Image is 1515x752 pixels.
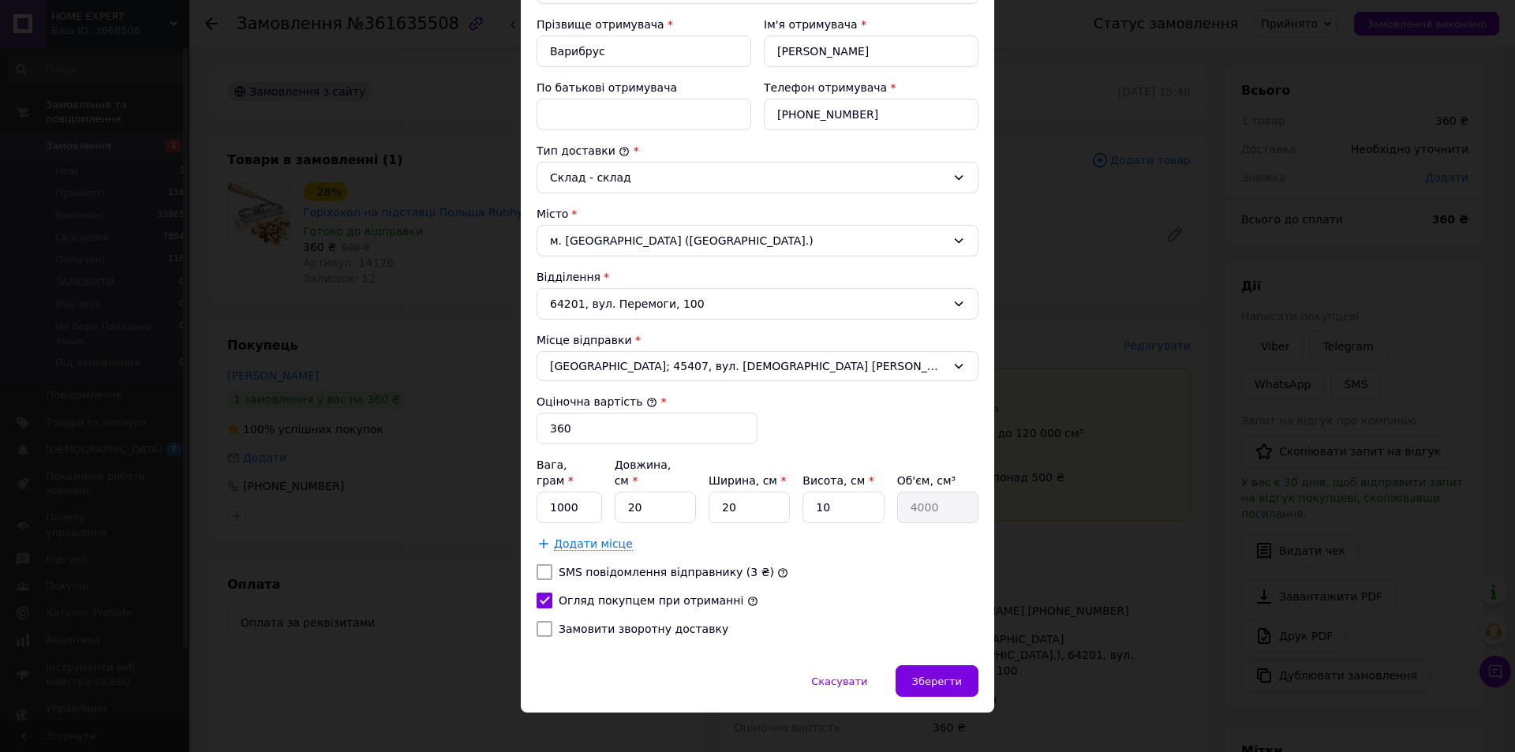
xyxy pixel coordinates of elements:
[709,474,786,487] label: Ширина, см
[811,675,867,687] span: Скасувати
[554,537,633,551] span: Додати місце
[537,395,657,408] label: Оціночна вартість
[537,225,978,256] div: м. [GEOGRAPHIC_DATA] ([GEOGRAPHIC_DATA].)
[897,473,978,488] div: Об'єм, см³
[537,143,978,159] div: Тип доставки
[559,594,743,607] label: Огляд покупцем при отриманні
[537,332,978,348] div: Місце відправки
[912,675,962,687] span: Зберегти
[550,169,946,186] div: Склад - склад
[537,206,978,222] div: Місто
[764,18,858,31] label: Ім'я отримувача
[537,288,978,320] div: 64201, вул. Перемоги, 100
[537,269,978,285] div: Відділення
[559,566,774,578] label: SMS повідомлення відправнику (3 ₴)
[537,458,574,487] label: Вага, грам
[537,18,664,31] label: Прізвище отримувача
[550,358,946,374] span: [GEOGRAPHIC_DATA]; 45407, вул. [DEMOGRAPHIC_DATA] [PERSON_NAME], 6
[764,81,887,94] label: Телефон отримувача
[615,458,671,487] label: Довжина, см
[559,623,728,635] label: Замовити зворотну доставку
[764,99,978,130] input: +380
[537,81,677,94] label: По батькові отримувача
[802,474,873,487] label: Висота, см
